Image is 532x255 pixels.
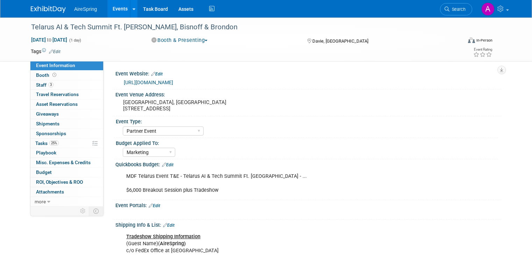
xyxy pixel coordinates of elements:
span: Event Information [36,63,75,68]
td: Personalize Event Tab Strip [77,206,89,216]
span: Booth [36,72,58,78]
span: Search [449,7,466,12]
div: Shipping Info & List: [115,220,501,229]
span: (1 day) [69,38,81,43]
span: Playbook [36,150,56,155]
a: Attachments [30,187,103,197]
span: Sponsorships [36,131,66,136]
span: 3 [48,82,54,87]
td: Tags [31,48,61,55]
span: Davie, [GEOGRAPHIC_DATA] [312,38,368,44]
span: Asset Reservations [36,101,78,107]
span: to [46,37,52,43]
a: Sponsorships [30,129,103,138]
div: Event Format [424,36,492,47]
a: Edit [162,162,173,167]
span: Budget [36,169,52,175]
a: Edit [149,203,160,208]
span: Attachments [36,189,64,195]
div: Budget Applied To: [116,138,498,147]
a: Staff3 [30,80,103,90]
div: Event Portals: [115,200,501,209]
div: In-Person [476,38,492,43]
span: Staff [36,82,54,88]
a: ROI, Objectives & ROO [30,177,103,187]
span: 25% [49,140,59,146]
a: [URL][DOMAIN_NAME] [124,80,173,85]
a: Event Information [30,61,103,70]
div: MDF Telarus Event T&E - Telarus AI & Tech Summit Ft. [GEOGRAPHIC_DATA] - ... $6,000 Breakout Sess... [121,169,426,197]
td: Toggle Event Tabs [89,206,104,216]
img: ExhibitDay [31,6,66,13]
a: Edit [49,49,61,54]
a: Edit [163,223,175,228]
a: Shipments [30,119,103,129]
a: Tasks25% [30,139,103,148]
div: Telarus AI & Tech Summit Ft. [PERSON_NAME], Bisnoff & Brondon [29,21,453,34]
div: Quickbooks Budget: [115,159,501,168]
span: Tasks [35,140,59,146]
b: AireSpring) [160,241,186,247]
u: Tradeshow Shipping Information [126,234,200,240]
div: Event Rating [473,48,492,51]
a: Asset Reservations [30,100,103,109]
span: Booth not reserved yet [51,72,58,78]
span: Misc. Expenses & Credits [36,160,91,165]
img: Angie Handal [481,2,495,16]
span: ROI, Objectives & ROO [36,179,83,185]
span: Travel Reservations [36,92,79,97]
a: Booth [30,71,103,80]
span: more [35,199,46,204]
div: Event Venue Address: [115,89,501,98]
span: Shipments [36,121,59,126]
div: Event Type: [116,116,498,125]
a: Travel Reservations [30,90,103,99]
a: Giveaways [30,109,103,119]
a: Budget [30,168,103,177]
div: Event Website: [115,68,501,78]
span: AireSpring [74,6,97,12]
pre: [GEOGRAPHIC_DATA], [GEOGRAPHIC_DATA] [STREET_ADDRESS] [123,99,269,112]
a: Search [440,3,472,15]
span: Giveaways [36,111,59,117]
a: Edit [151,72,163,76]
a: Playbook [30,148,103,158]
img: Format-Inperson.png [468,37,475,43]
a: Misc. Expenses & Credits [30,158,103,167]
span: [DATE] [DATE] [31,37,68,43]
a: more [30,197,103,206]
button: Booth & Presenting [149,37,211,44]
